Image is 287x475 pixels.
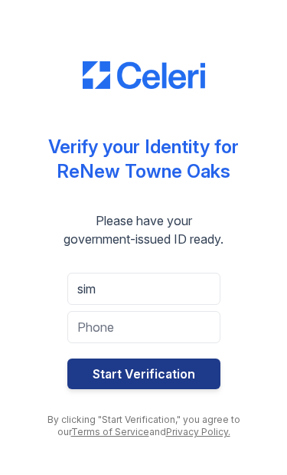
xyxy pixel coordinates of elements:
[48,135,239,184] div: Verify your Identity for ReNew Towne Oaks
[37,414,251,438] div: By clicking "Start Verification," you agree to our and
[71,426,149,437] a: Terms of Service
[64,211,223,248] div: Please have your government-issued ID ready.
[67,273,220,305] input: Email
[83,61,205,89] img: CE_Logo_Blue-a8612792a0a2168367f1c8372b55b34899dd931a85d93a1a3d3e32e68fde9ad4.png
[166,426,230,437] a: Privacy Policy.
[67,359,220,389] button: Start Verification
[67,311,220,343] input: Phone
